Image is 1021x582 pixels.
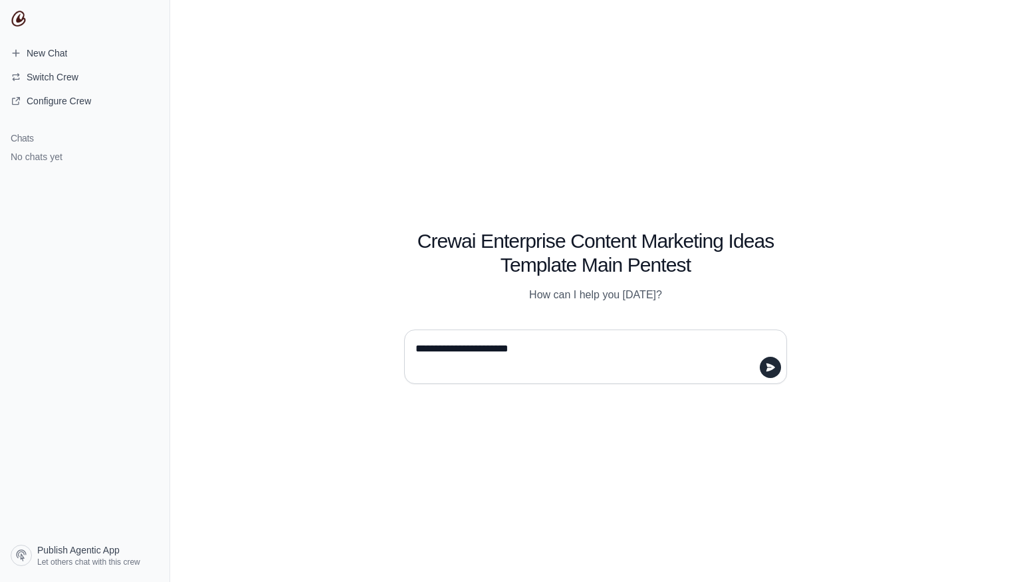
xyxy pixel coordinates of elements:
[404,229,787,277] h1: Crewai Enterprise Content Marketing Ideas Template Main Pentest
[27,94,91,108] span: Configure Crew
[5,90,164,112] a: Configure Crew
[27,47,67,60] span: New Chat
[955,518,1021,582] iframe: Chat Widget
[37,557,140,567] span: Let others chat with this crew
[5,43,164,64] a: New Chat
[5,539,164,571] a: Publish Agentic App Let others chat with this crew
[5,66,164,88] button: Switch Crew
[404,287,787,303] p: How can I help you [DATE]?
[27,70,78,84] span: Switch Crew
[11,11,27,27] img: CrewAI Logo
[37,543,120,557] span: Publish Agentic App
